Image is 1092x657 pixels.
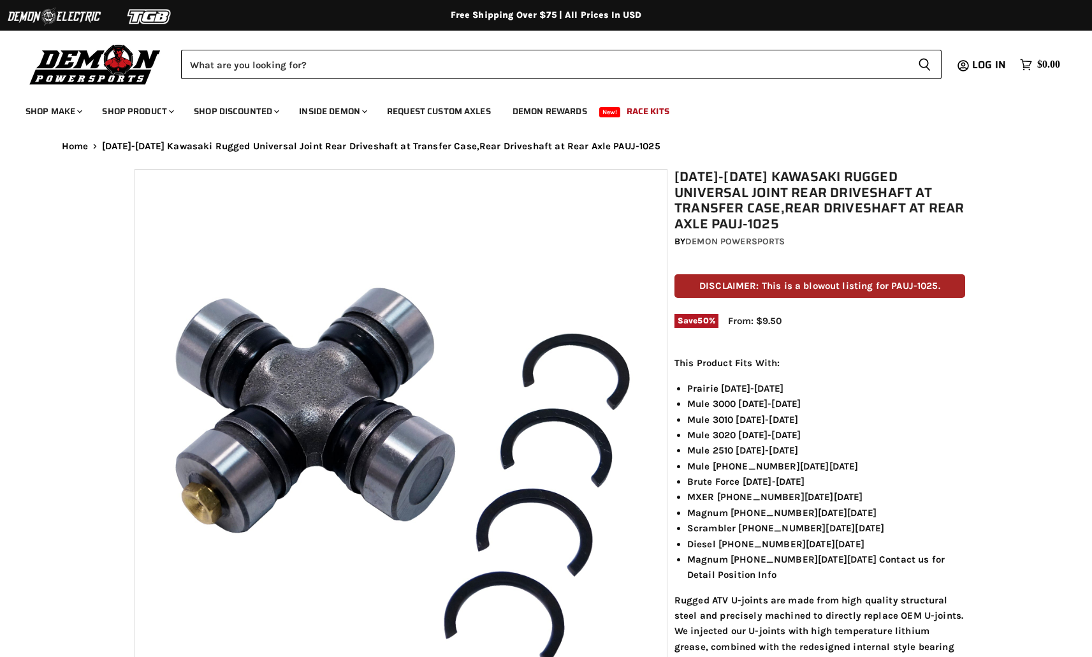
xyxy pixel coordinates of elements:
[687,505,965,520] li: Magnum [PHONE_NUMBER][DATE][DATE]
[16,98,90,124] a: Shop Make
[181,50,908,79] input: Search
[674,235,965,249] div: by
[966,59,1014,71] a: Log in
[1014,55,1067,74] a: $0.00
[972,57,1006,73] span: Log in
[728,315,782,327] span: From: $9.50
[687,459,965,474] li: Mule [PHONE_NUMBER][DATE][DATE]
[617,98,679,124] a: Race Kits
[1037,59,1060,71] span: $0.00
[102,141,660,152] span: [DATE]-[DATE] Kawasaki Rugged Universal Joint Rear Driveshaft at Transfer Case,Rear Driveshaft at...
[908,50,942,79] button: Search
[687,396,965,411] li: Mule 3000 [DATE]-[DATE]
[687,520,965,536] li: Scrambler [PHONE_NUMBER][DATE][DATE]
[674,355,965,371] p: This Product Fits With:
[181,50,942,79] form: Product
[687,443,965,458] li: Mule 2510 [DATE]-[DATE]
[25,41,165,87] img: Demon Powersports
[184,98,287,124] a: Shop Discounted
[503,98,597,124] a: Demon Rewards
[687,381,965,396] li: Prairie [DATE]-[DATE]
[599,107,621,117] span: New!
[36,141,1056,152] nav: Breadcrumbs
[6,4,102,29] img: Demon Electric Logo 2
[697,316,708,325] span: 50
[674,169,965,232] h1: [DATE]-[DATE] Kawasaki Rugged Universal Joint Rear Driveshaft at Transfer Case,Rear Driveshaft at...
[289,98,375,124] a: Inside Demon
[685,236,785,247] a: Demon Powersports
[62,141,89,152] a: Home
[687,536,965,552] li: Diesel [PHONE_NUMBER][DATE][DATE]
[92,98,182,124] a: Shop Product
[36,10,1056,21] div: Free Shipping Over $75 | All Prices In USD
[687,474,965,489] li: Brute Force [DATE]-[DATE]
[16,93,1057,124] ul: Main menu
[377,98,500,124] a: Request Custom Axles
[674,274,965,298] p: DISCLAIMER: This is a blowout listing for PAUJ-1025.
[687,552,965,583] li: Magnum [PHONE_NUMBER][DATE][DATE] Contact us for Detail Position Info
[674,314,718,328] span: Save %
[687,427,965,443] li: Mule 3020 [DATE]-[DATE]
[687,489,965,505] li: MXER [PHONE_NUMBER][DATE][DATE]
[687,412,965,427] li: Mule 3010 [DATE]-[DATE]
[102,4,198,29] img: TGB Logo 2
